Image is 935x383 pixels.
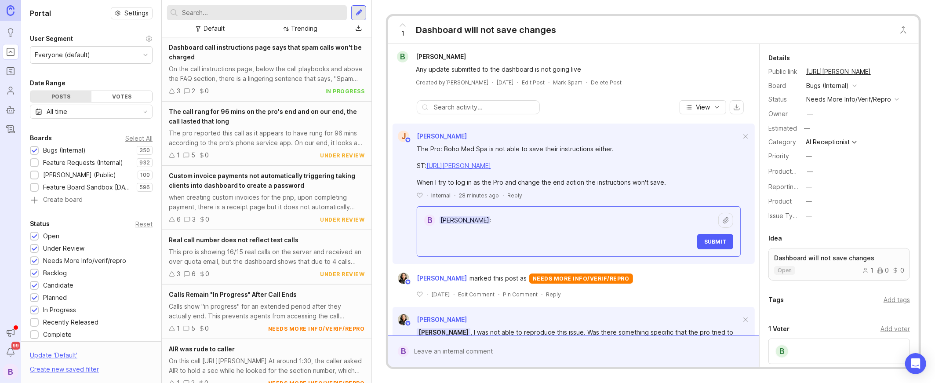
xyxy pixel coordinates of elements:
a: Ysabelle Eugenio[PERSON_NAME] [393,273,469,284]
div: · [548,79,549,86]
a: Changelog [3,121,18,137]
p: Dashboard will not save changes [774,254,904,263]
div: Recently Released [43,317,98,327]
div: In Progress [43,305,76,315]
div: — [806,211,812,221]
button: Close button [895,21,912,39]
div: Select All [125,136,153,141]
div: · [426,291,428,298]
div: Default [204,24,225,33]
a: Roadmaps [3,63,18,79]
a: Custom invoice payments not automatically triggering taking clients into dashboard to create a pa... [162,166,371,230]
button: Submit [697,234,733,249]
span: View [696,103,710,112]
span: 1 [401,29,404,38]
span: [PERSON_NAME] [417,132,467,140]
div: · [492,79,493,86]
svg: toggle icon [138,108,152,115]
div: · [426,192,428,199]
button: View [680,100,726,114]
div: Posts [30,91,91,102]
textarea: [PERSON_NAME]: [435,212,718,229]
div: Bugs (Internal) [806,81,849,91]
span: [DATE] [431,291,450,298]
span: 99 [11,342,20,350]
button: ProductboardID [804,166,816,177]
div: Feature Board Sandbox [DATE] [43,182,132,192]
a: [DATE] [497,79,513,86]
div: 3 [192,215,196,224]
span: Submit [704,238,726,245]
img: Ysabelle Eugenio [398,273,409,284]
div: Public link [768,67,799,77]
p: open [778,267,792,274]
a: Real call number does not reflect test callsThis pro is showing 16/15 real calls on the server an... [162,230,371,285]
div: — [807,109,813,119]
div: · [502,192,504,199]
button: Mark Spam [553,79,582,86]
img: member badge [405,279,411,285]
div: Create new saved filter [30,365,99,374]
a: Dashboard call instructions page says that spam calls won't be chargedOn the call instructions pa... [162,37,371,102]
div: B [424,215,435,226]
button: Settings [111,7,153,19]
div: Trending [291,24,317,33]
div: 2 [192,86,195,96]
a: J[PERSON_NAME] [393,131,467,142]
span: [PERSON_NAME] [416,53,466,60]
div: Reply [507,192,522,199]
div: 0 [205,86,209,96]
button: export comments [730,100,744,114]
div: All time [47,107,67,117]
div: Internal [431,192,451,199]
div: Date Range [30,78,65,88]
div: Delete Post [591,79,622,86]
div: needs more info/verif/repro [806,95,891,104]
div: Needs More Info/verif/repro [43,256,126,266]
div: B [775,344,789,358]
a: Users [3,83,18,98]
div: [PERSON_NAME] (Public) [43,170,116,180]
a: Create board [30,197,153,204]
div: · [498,291,499,298]
div: Votes [91,91,153,102]
span: [PERSON_NAME] [417,328,470,336]
div: Open [43,231,59,241]
span: Settings [124,9,149,18]
div: 1 Voter [768,324,789,334]
p: 100 [140,171,150,179]
div: — [806,182,812,192]
div: On the call instructions page, below the call playbooks and above the FAQ section, there is a lin... [169,64,364,84]
span: Real call number does not reflect test calls [169,236,298,244]
a: Portal [3,44,18,60]
div: Created by [PERSON_NAME] [416,79,488,86]
div: when creating custom invoices for the pnp, upon completing payment, there is a receipt page but i... [169,193,364,212]
a: B[PERSON_NAME] [392,51,473,62]
div: The Pro: Boho Med Spa is not able to save their instructions either. [417,144,741,154]
p: 596 [139,184,150,191]
img: member badge [405,137,411,143]
span: AIR was rude to caller [169,345,235,353]
div: — [801,123,813,134]
img: Canny Home [7,5,15,15]
div: Idea [768,233,782,244]
div: Update ' Default ' [30,350,77,365]
div: 5 [191,324,195,333]
div: 0 [205,150,209,160]
div: 0 [877,267,889,274]
a: Ysabelle Eugenio[PERSON_NAME] [393,314,467,325]
div: · [586,79,587,86]
div: — [807,167,813,176]
a: Ideas [3,25,18,40]
div: 5 [191,150,195,160]
div: Status [768,95,799,104]
div: · [453,291,455,298]
div: Candidate [43,281,73,290]
div: Boards [30,133,52,143]
div: Pin Comment [503,291,538,298]
a: Autopilot [3,102,18,118]
div: Add tags [884,295,910,305]
div: The pro reported this call as it appears to have rung for 96 mins according to the pro's phone se... [169,128,364,148]
span: [PERSON_NAME] [417,274,467,283]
